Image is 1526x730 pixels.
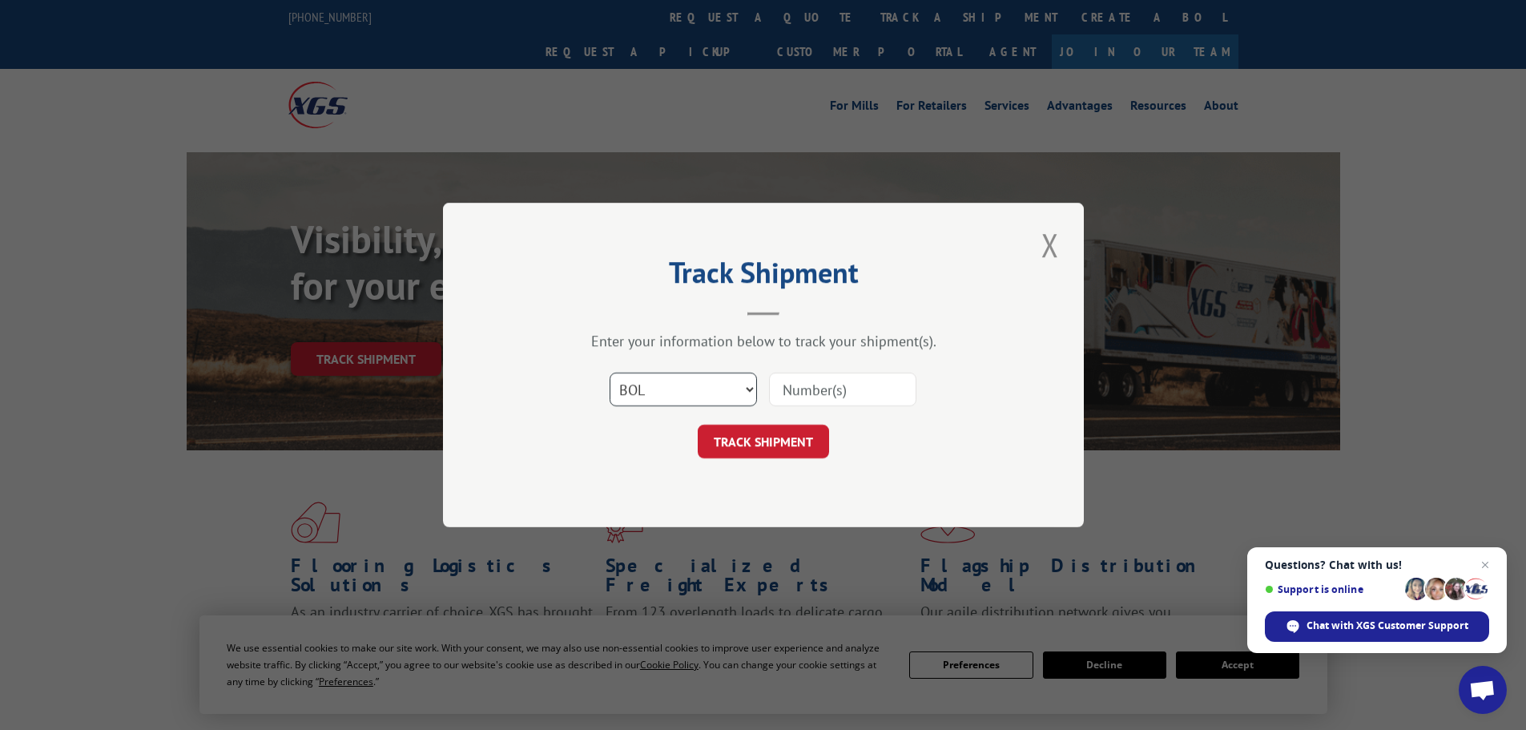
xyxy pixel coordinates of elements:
[698,425,829,458] button: TRACK SHIPMENT
[1037,223,1064,267] button: Close modal
[523,332,1004,350] div: Enter your information below to track your shipment(s).
[1307,619,1468,633] span: Chat with XGS Customer Support
[769,373,916,406] input: Number(s)
[1265,559,1489,571] span: Questions? Chat with us!
[523,261,1004,292] h2: Track Shipment
[1265,583,1399,595] span: Support is online
[1459,666,1507,714] a: Open chat
[1265,611,1489,642] span: Chat with XGS Customer Support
